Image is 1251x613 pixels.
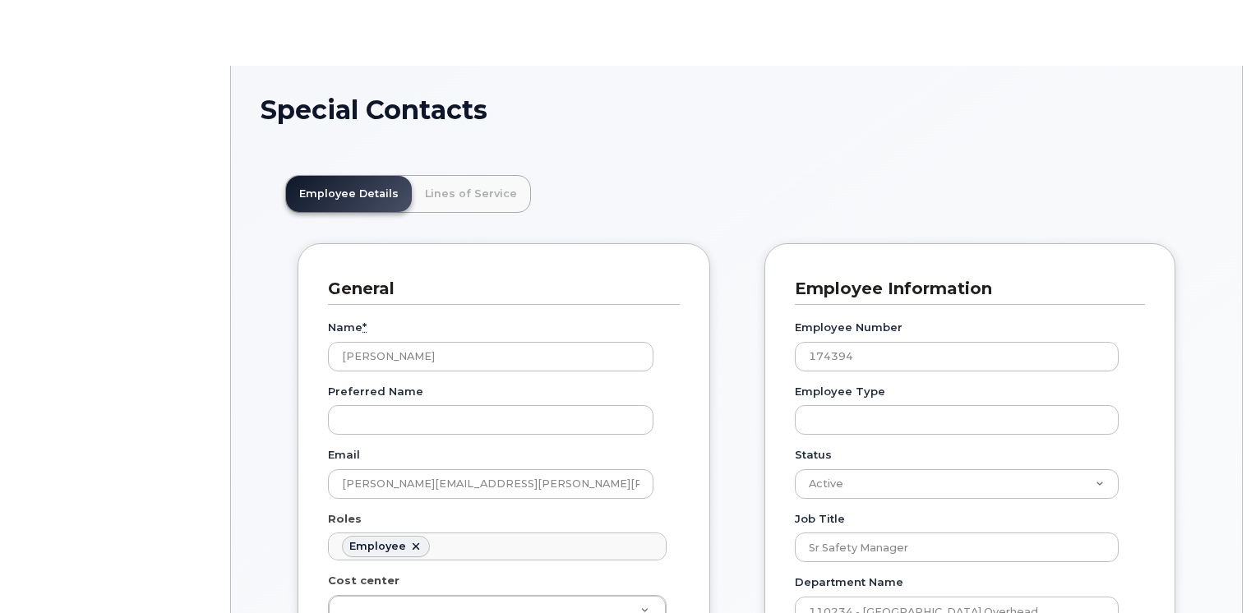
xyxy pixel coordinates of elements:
h1: Special Contacts [261,95,1212,124]
label: Preferred Name [328,384,423,399]
a: Lines of Service [412,176,530,212]
abbr: required [362,320,367,334]
label: Department Name [795,574,903,590]
h3: Employee Information [795,278,1133,300]
label: Roles [328,511,362,527]
label: Email [328,447,360,463]
a: Employee Details [286,176,412,212]
label: Status [795,447,832,463]
div: Employee [349,540,406,553]
label: Employee Type [795,384,885,399]
h3: General [328,278,667,300]
label: Name [328,320,367,335]
label: Job Title [795,511,845,527]
label: Cost center [328,573,399,588]
label: Employee Number [795,320,902,335]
